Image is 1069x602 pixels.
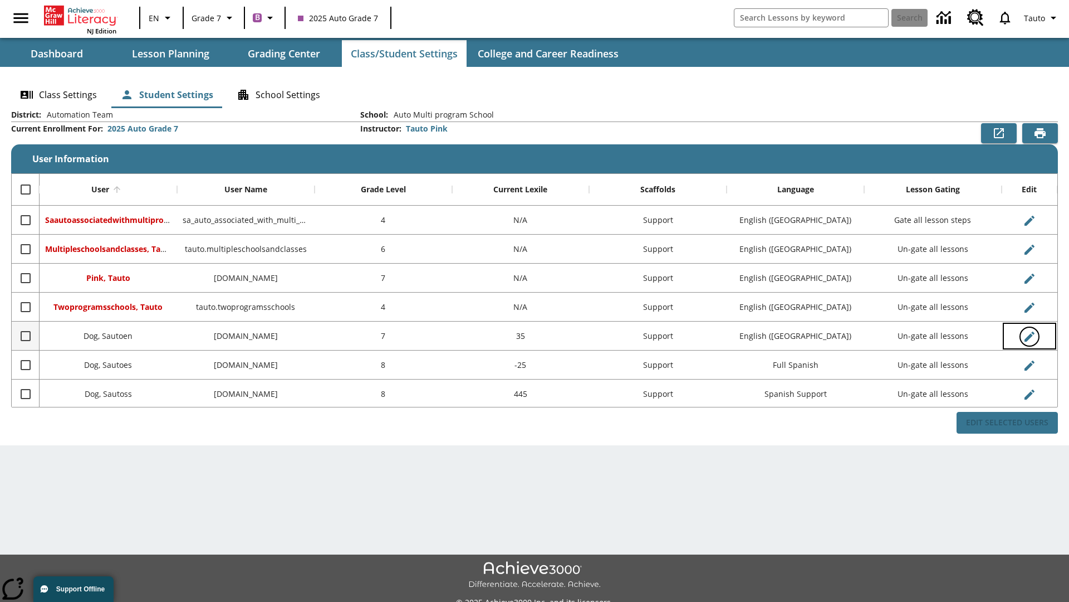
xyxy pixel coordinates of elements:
div: Un-gate all lessons [864,322,1002,351]
div: 35 [452,322,590,351]
div: Home [44,3,116,35]
div: 445 [452,380,590,409]
span: Dog, Sautoes [84,360,132,370]
button: Language: EN, Select a language [144,8,179,28]
div: Support [589,351,727,380]
div: Support [589,293,727,322]
div: Scaffolds [640,185,675,195]
button: Lesson Planning [115,40,226,67]
div: Current Lexile [493,185,547,195]
div: Edit [1022,185,1037,195]
div: sautoes.dog [177,351,315,380]
div: 2025 Auto Grade 7 [107,123,178,134]
div: 6 [315,235,452,264]
div: Support [589,380,727,409]
div: -25 [452,351,590,380]
a: Resource Center, Will open in new tab [960,3,990,33]
span: B [255,11,260,25]
div: 7 [315,264,452,293]
span: EN [149,12,159,24]
div: Class/Student Settings [11,81,1058,108]
div: Un-gate all lessons [864,235,1002,264]
div: English (US) [727,293,864,322]
button: Dashboard [1,40,112,67]
span: Twoprogramsschools, Tauto [53,302,163,312]
span: Multipleschoolsandclasses, Tauto [45,244,174,254]
div: Grade Level [361,185,406,195]
span: User Information [32,153,109,165]
button: Boost Class color is purple. Change class color [248,8,281,28]
button: College and Career Readiness [469,40,627,67]
div: 7 [315,322,452,351]
div: Spanish Support [727,380,864,409]
button: Edit User [1018,239,1041,261]
div: Language [777,185,814,195]
span: Auto Multi program School [388,109,494,120]
div: tauto.twoprogramsschools [177,293,315,322]
div: User Information [11,109,1058,434]
button: Edit User [1018,297,1041,319]
div: Gate all lesson steps [864,206,1002,235]
div: sautoen.dog [177,322,315,351]
div: Support [589,206,727,235]
a: Data Center [930,3,960,33]
div: English (US) [727,322,864,351]
span: 2025 Auto Grade 7 [298,12,378,24]
button: Student Settings [111,81,222,108]
button: Profile/Settings [1019,8,1065,28]
h2: Instructor : [360,124,401,134]
div: N/A [452,235,590,264]
div: Support [589,264,727,293]
span: Pink, Tauto [86,273,130,283]
div: 4 [315,206,452,235]
div: Tauto Pink [406,123,448,134]
div: Support [589,235,727,264]
div: N/A [452,206,590,235]
button: Grading Center [228,40,340,67]
div: English (US) [727,235,864,264]
div: N/A [452,293,590,322]
div: Un-gate all lessons [864,380,1002,409]
a: Notifications [990,3,1019,32]
span: Saautoassociatedwithmultiprogr, Saautoassociatedwithmultiprogr [45,215,302,225]
div: Un-gate all lessons [864,264,1002,293]
h2: District : [11,110,41,120]
div: Un-gate all lessons [864,351,1002,380]
button: School Settings [228,81,329,108]
button: Edit User [1018,355,1041,377]
button: Class Settings [11,81,106,108]
button: Class/Student Settings [342,40,467,67]
button: Export to CSV [981,123,1017,143]
span: Grade 7 [192,12,221,24]
div: English (US) [727,264,864,293]
div: Un-gate all lessons [864,293,1002,322]
button: Support Offline [33,576,114,602]
button: Open side menu [4,2,37,35]
button: Edit User [1018,268,1041,290]
div: 4 [315,293,452,322]
button: Grade: Grade 7, Select a grade [187,8,241,28]
button: Edit User [1018,326,1041,348]
div: Lesson Gating [906,185,960,195]
span: Dog, Sautoss [85,389,132,399]
div: User Name [224,185,267,195]
div: 8 [315,380,452,409]
span: Dog, Sautoen [84,331,133,341]
span: Tauto [1024,12,1045,24]
a: Home [44,4,116,27]
span: Support Offline [56,585,105,593]
h2: School : [360,110,388,120]
div: N/A [452,264,590,293]
input: search field [734,9,888,27]
div: tauto.pink [177,264,315,293]
div: Full Spanish [727,351,864,380]
button: Edit User [1018,383,1041,406]
div: tauto.multipleschoolsandclasses [177,235,315,264]
button: Print Preview [1022,123,1058,143]
span: Automation Team [41,109,113,120]
button: Edit User [1018,210,1041,232]
div: 8 [315,351,452,380]
div: User [91,185,109,195]
div: Support [589,322,727,351]
div: sa_auto_associated_with_multi_program_classes [177,206,315,235]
